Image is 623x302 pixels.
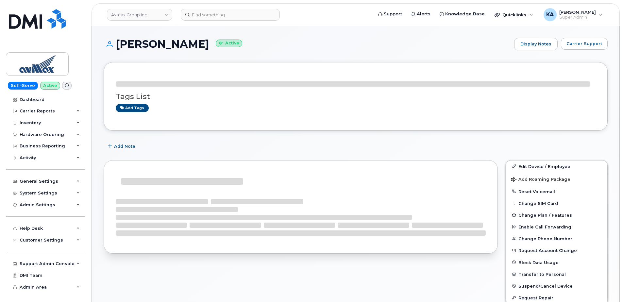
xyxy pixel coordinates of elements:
[518,225,571,229] span: Enable Call Forwarding
[104,141,141,152] button: Add Note
[506,280,607,292] button: Suspend/Cancel Device
[506,257,607,268] button: Block Data Usage
[511,177,570,183] span: Add Roaming Package
[506,268,607,280] button: Transfer to Personal
[506,186,607,197] button: Reset Voicemail
[116,104,149,112] a: Add tags
[506,160,607,172] a: Edit Device / Employee
[561,38,608,50] button: Carrier Support
[506,197,607,209] button: Change SIM Card
[566,41,602,47] span: Carrier Support
[114,143,135,149] span: Add Note
[518,283,573,288] span: Suspend/Cancel Device
[116,92,596,101] h3: Tags List
[506,233,607,244] button: Change Phone Number
[104,38,511,50] h1: [PERSON_NAME]
[518,213,572,218] span: Change Plan / Features
[506,209,607,221] button: Change Plan / Features
[514,38,558,50] a: Display Notes
[216,40,242,47] small: Active
[506,221,607,233] button: Enable Call Forwarding
[506,244,607,256] button: Request Account Change
[506,172,607,186] button: Add Roaming Package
